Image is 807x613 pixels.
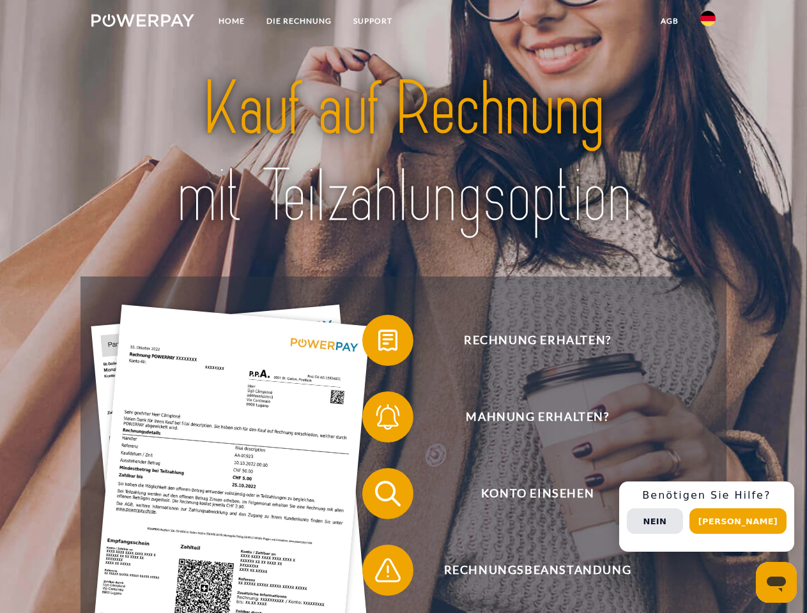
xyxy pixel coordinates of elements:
span: Rechnungsbeanstandung [381,545,694,596]
h3: Benötigen Sie Hilfe? [627,489,787,502]
span: Mahnung erhalten? [381,391,694,443]
button: Rechnungsbeanstandung [362,545,695,596]
img: de [700,11,716,26]
img: title-powerpay_de.svg [122,61,685,245]
span: Konto einsehen [381,468,694,519]
button: [PERSON_NAME] [689,508,787,534]
button: Nein [627,508,683,534]
a: agb [650,10,689,33]
button: Mahnung erhalten? [362,391,695,443]
img: qb_search.svg [372,478,404,510]
div: Schnellhilfe [619,481,794,552]
a: SUPPORT [342,10,403,33]
span: Rechnung erhalten? [381,315,694,366]
a: Home [208,10,256,33]
button: Rechnung erhalten? [362,315,695,366]
img: qb_bell.svg [372,401,404,433]
img: qb_bill.svg [372,324,404,356]
button: Konto einsehen [362,468,695,519]
img: logo-powerpay-white.svg [91,14,194,27]
a: DIE RECHNUNG [256,10,342,33]
img: qb_warning.svg [372,554,404,586]
iframe: Schaltfläche zum Öffnen des Messaging-Fensters [756,562,797,603]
